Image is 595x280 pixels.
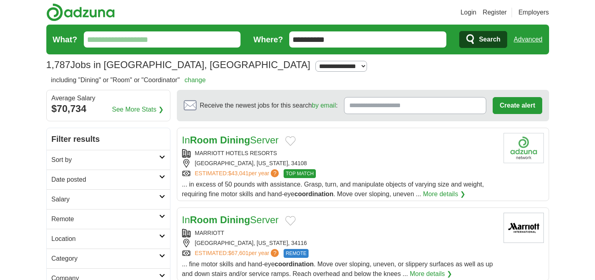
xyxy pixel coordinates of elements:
[52,155,159,165] h2: Sort by
[195,169,281,178] a: ESTIMATED:$43,041per year?
[47,150,170,170] a: Sort by
[294,191,334,197] strong: coordination
[182,261,493,277] span: ... fine motor skills and hand-eye . Move over sloping, uneven, or slippery surfaces as well as u...
[52,195,159,204] h2: Salary
[220,214,250,225] strong: Dining
[182,149,497,158] div: MARRIOTT HOTELS RESORTS
[182,214,279,225] a: InRoom DiningServer
[271,249,279,257] span: ?
[53,33,77,46] label: What?
[423,189,465,199] a: More details ❯
[190,214,218,225] strong: Room
[285,216,296,226] button: Add to favorite jobs
[47,229,170,249] a: Location
[460,8,476,17] a: Login
[228,170,249,176] span: $43,041
[195,249,281,258] a: ESTIMATED:$67,601per year?
[190,135,218,145] strong: Room
[479,31,500,48] span: Search
[284,169,315,178] span: TOP MATCH
[459,31,507,48] button: Search
[504,213,544,243] img: Marriott International logo
[410,269,452,279] a: More details ❯
[47,249,170,268] a: Category
[504,133,544,163] img: Company logo
[271,169,279,177] span: ?
[47,189,170,209] a: Salary
[52,95,165,102] div: Average Salary
[185,77,206,83] a: change
[47,209,170,229] a: Remote
[220,135,250,145] strong: Dining
[514,31,542,48] a: Advanced
[182,135,279,145] a: InRoom DiningServer
[493,97,542,114] button: Create alert
[275,261,314,268] strong: coordination
[518,8,549,17] a: Employers
[112,105,164,114] a: See More Stats ❯
[51,75,206,85] h2: including "Dining" or "Room" or "Coordinator"
[47,128,170,150] h2: Filter results
[483,8,507,17] a: Register
[52,175,159,185] h2: Date posted
[52,102,165,116] div: $70,734
[182,239,497,247] div: [GEOGRAPHIC_DATA], [US_STATE], 34116
[195,230,224,236] a: MARRIOTT
[312,102,336,109] a: by email
[46,3,115,21] img: Adzuna logo
[182,181,484,197] span: ... in excess of 50 pounds with assistance. Grasp, turn, and manipulate objects of varying size a...
[52,254,159,263] h2: Category
[46,58,70,72] span: 1,787
[182,159,497,168] div: [GEOGRAPHIC_DATA], [US_STATE], 34108
[47,170,170,189] a: Date posted
[284,249,308,258] span: REMOTE
[253,33,283,46] label: Where?
[52,234,159,244] h2: Location
[285,136,296,146] button: Add to favorite jobs
[52,214,159,224] h2: Remote
[228,250,249,256] span: $67,601
[200,101,338,110] span: Receive the newest jobs for this search :
[46,59,311,70] h1: Jobs in [GEOGRAPHIC_DATA], [GEOGRAPHIC_DATA]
